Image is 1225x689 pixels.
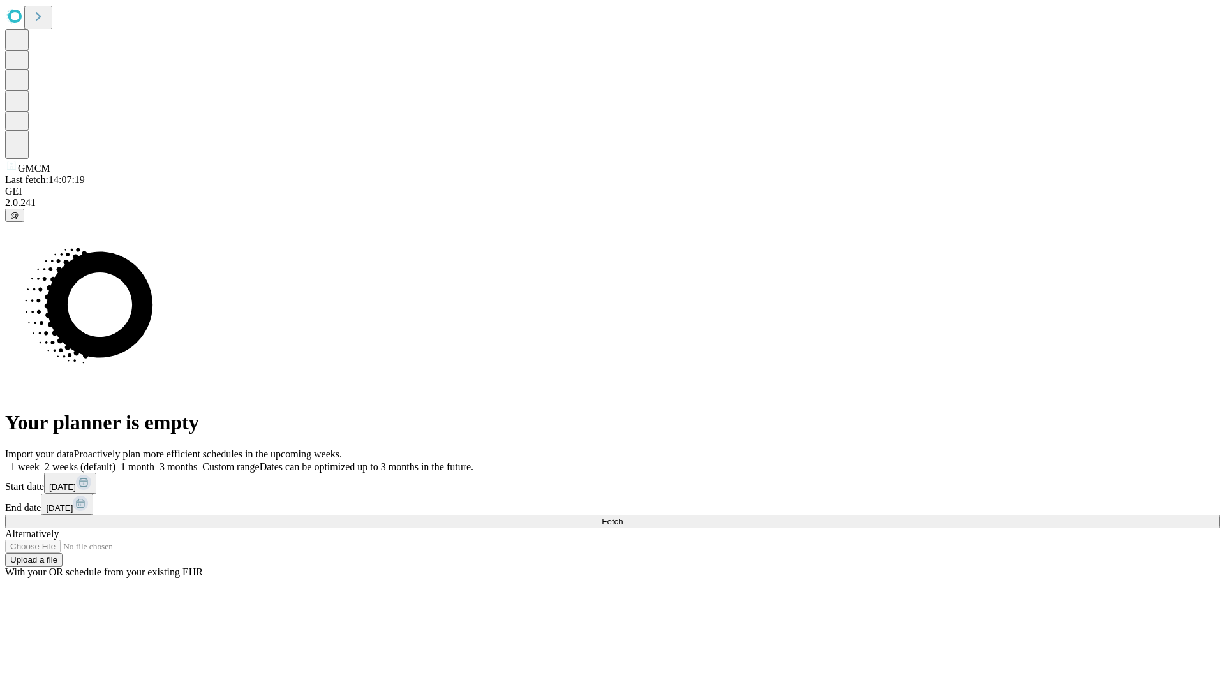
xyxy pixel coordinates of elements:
[160,461,197,472] span: 3 months
[121,461,154,472] span: 1 month
[5,528,59,539] span: Alternatively
[5,411,1220,434] h1: Your planner is empty
[5,494,1220,515] div: End date
[74,448,342,459] span: Proactively plan more efficient schedules in the upcoming weeks.
[45,461,115,472] span: 2 weeks (default)
[5,186,1220,197] div: GEI
[5,567,203,577] span: With your OR schedule from your existing EHR
[49,482,76,492] span: [DATE]
[5,209,24,222] button: @
[44,473,96,494] button: [DATE]
[260,461,473,472] span: Dates can be optimized up to 3 months in the future.
[5,553,63,567] button: Upload a file
[46,503,73,513] span: [DATE]
[5,197,1220,209] div: 2.0.241
[18,163,50,174] span: GMCM
[5,515,1220,528] button: Fetch
[5,473,1220,494] div: Start date
[602,517,623,526] span: Fetch
[41,494,93,515] button: [DATE]
[5,174,85,185] span: Last fetch: 14:07:19
[10,461,40,472] span: 1 week
[202,461,259,472] span: Custom range
[10,211,19,220] span: @
[5,448,74,459] span: Import your data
